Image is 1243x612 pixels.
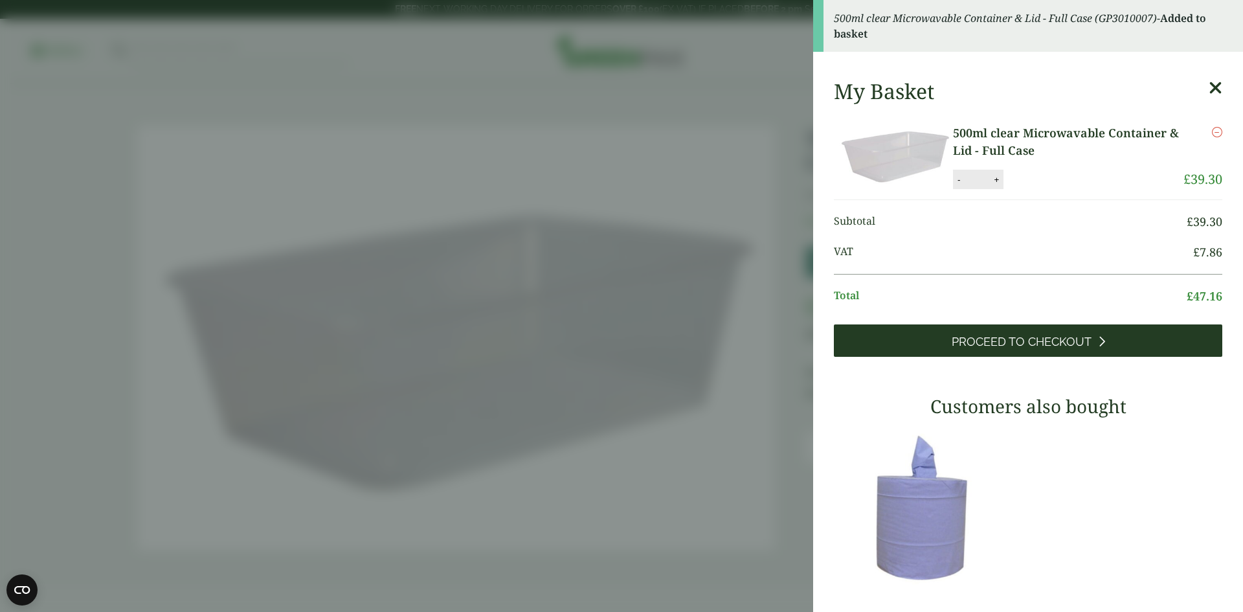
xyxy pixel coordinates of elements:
[1193,244,1200,260] span: £
[952,335,1092,349] span: Proceed to Checkout
[834,11,1157,25] em: 500ml clear Microwavable Container & Lid - Full Case (GP3010007)
[834,244,1193,261] span: VAT
[1212,124,1222,140] a: Remove this item
[1187,288,1193,304] span: £
[1183,170,1222,188] bdi: 39.30
[1193,244,1222,260] bdi: 7.86
[1183,170,1191,188] span: £
[834,213,1187,231] span: Subtotal
[990,174,1003,185] button: +
[834,288,1187,305] span: Total
[954,174,964,185] button: -
[6,574,38,606] button: Open CMP widget
[1187,288,1222,304] bdi: 47.16
[1187,214,1193,229] span: £
[834,79,934,104] h2: My Basket
[834,396,1222,418] h3: Customers also bought
[953,124,1183,159] a: 500ml clear Microwavable Container & Lid - Full Case
[1187,214,1222,229] bdi: 39.30
[834,324,1222,357] a: Proceed to Checkout
[834,427,1022,589] img: 3630017-2-Ply-Blue-Centre-Feed-104m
